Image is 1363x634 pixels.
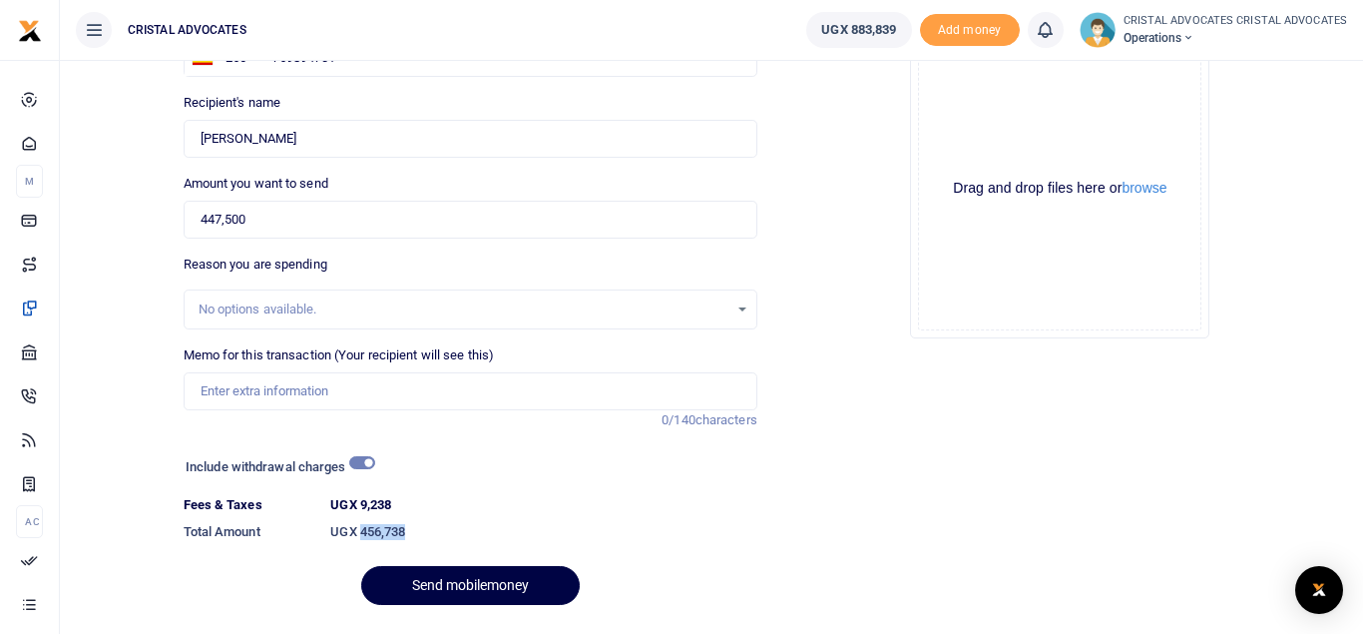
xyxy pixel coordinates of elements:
input: UGX [184,201,757,239]
label: UGX 9,238 [330,495,391,515]
label: Memo for this transaction (Your recipient will see this) [184,345,495,365]
h6: Total Amount [184,524,315,540]
span: 0/140 [662,412,695,427]
button: Send mobilemoney [361,566,580,605]
span: Operations [1124,29,1348,47]
h6: UGX 456,738 [330,524,756,540]
label: Reason you are spending [184,255,327,275]
span: characters [695,412,757,427]
input: Enter extra information [184,372,757,410]
span: CRISTAL ADVOCATES [120,21,254,39]
a: logo-small logo-large logo-large [18,22,42,37]
div: File Uploader [910,39,1209,338]
div: Open Intercom Messenger [1295,566,1343,614]
span: UGX 883,839 [821,20,896,40]
h6: Include withdrawal charges [186,459,365,475]
li: Wallet ballance [798,12,919,48]
dt: Fees & Taxes [176,495,323,515]
a: Add money [920,21,1020,36]
label: Amount you want to send [184,174,328,194]
li: M [16,165,43,198]
li: Ac [16,505,43,538]
label: Recipient's name [184,93,281,113]
a: profile-user CRISTAL ADVOCATES CRISTAL ADVOCATES Operations [1080,12,1348,48]
input: MTN & Airtel numbers are validated [184,120,757,158]
span: Add money [920,14,1020,47]
small: CRISTAL ADVOCATES CRISTAL ADVOCATES [1124,13,1348,30]
img: logo-small [18,19,42,43]
a: UGX 883,839 [806,12,911,48]
button: browse [1122,181,1166,195]
div: No options available. [199,300,728,319]
li: Toup your wallet [920,14,1020,47]
div: Drag and drop files here or [919,179,1200,198]
img: profile-user [1080,12,1116,48]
